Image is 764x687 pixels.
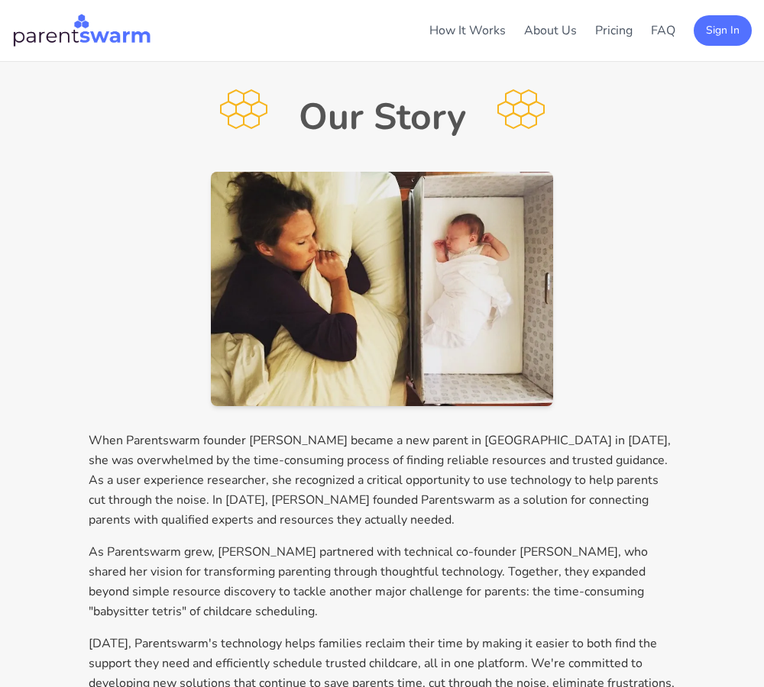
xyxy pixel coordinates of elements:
a: About Us [524,22,577,39]
a: How It Works [429,22,506,39]
h1: Our Story [299,98,466,135]
p: As Parentswarm grew, [PERSON_NAME] partnered with technical co-founder [PERSON_NAME], who shared ... [89,542,675,621]
a: Pricing [595,22,633,39]
a: Sign In [694,21,752,38]
img: Parentswarm Logo [12,12,151,49]
p: When Parentswarm founder [PERSON_NAME] became a new parent in [GEOGRAPHIC_DATA] in [DATE], she wa... [89,431,675,530]
button: Sign In [694,15,752,46]
img: Parent and baby sleeping peacefully [211,172,553,406]
a: FAQ [651,22,675,39]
